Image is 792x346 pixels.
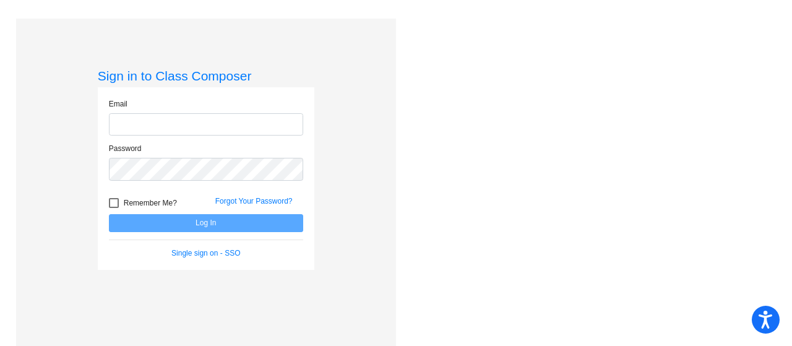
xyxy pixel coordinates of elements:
a: Forgot Your Password? [215,197,293,205]
h3: Sign in to Class Composer [98,68,314,84]
span: Remember Me? [124,196,177,210]
label: Password [109,143,142,154]
a: Single sign on - SSO [171,249,240,257]
label: Email [109,98,127,110]
button: Log In [109,214,303,232]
